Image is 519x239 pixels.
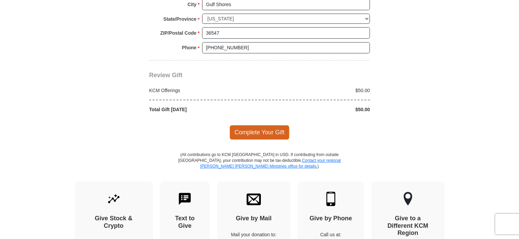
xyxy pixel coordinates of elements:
h4: Text to Give [172,215,198,229]
span: Review Gift [149,72,182,79]
p: (All contributions go to KCM [GEOGRAPHIC_DATA] in USD. If contributing from outside [GEOGRAPHIC_D... [178,152,341,182]
h4: Give Stock & Crypto [87,215,141,229]
img: text-to-give.svg [178,192,192,206]
img: give-by-stock.svg [107,192,121,206]
a: Contact your regional [PERSON_NAME] [PERSON_NAME] Ministries office for details. [200,158,341,169]
div: $50.00 [259,87,374,94]
h4: Give to a Different KCM Region [383,215,433,237]
img: envelope.svg [247,192,261,206]
p: Mail your donation to: [229,231,279,238]
img: other-region [403,192,413,206]
h4: Give by Phone [309,215,352,222]
div: Total Gift [DATE] [146,106,260,113]
h4: Give by Mail [229,215,279,222]
span: Complete Your Gift [230,125,290,139]
div: KCM Offerings [146,87,260,94]
p: Call us at: [309,231,352,238]
strong: State/Province [163,14,196,24]
img: mobile.svg [324,192,338,206]
strong: ZIP/Postal Code [160,28,197,38]
strong: Phone [182,43,197,52]
div: $50.00 [259,106,374,113]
